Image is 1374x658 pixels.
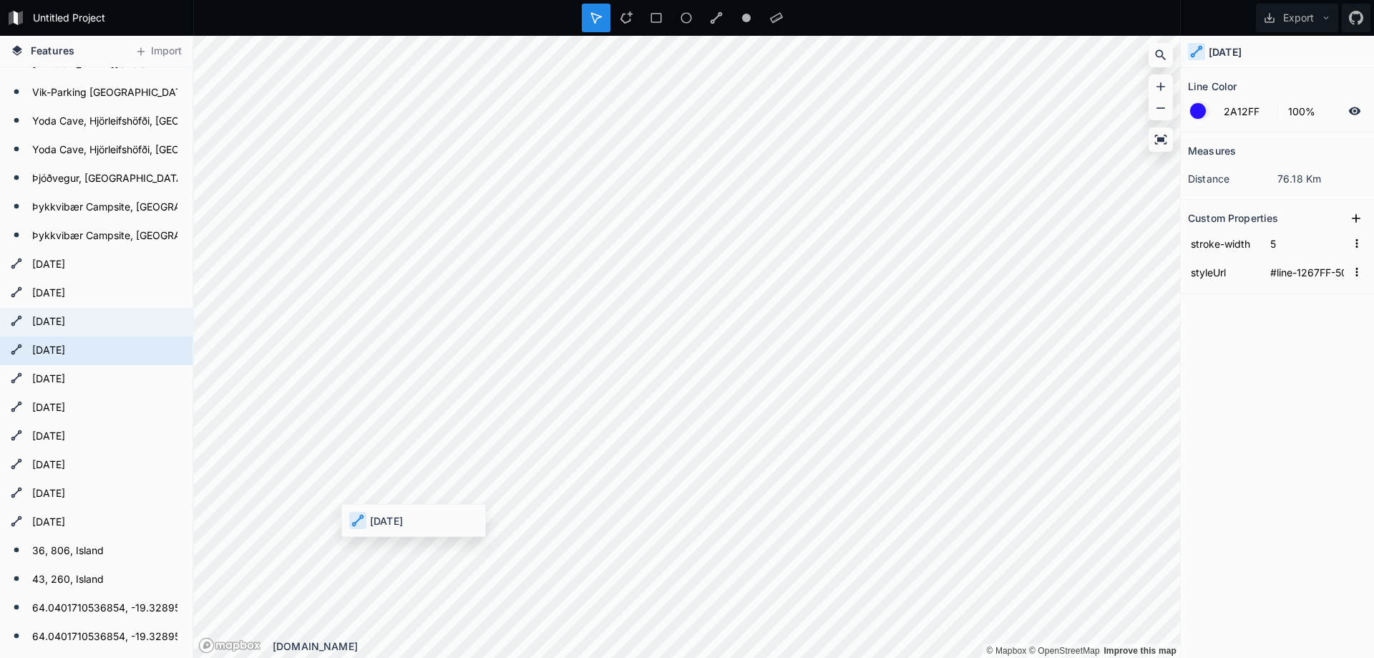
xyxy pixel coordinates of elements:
[1267,233,1347,254] input: Empty
[1209,44,1242,59] h4: [DATE]
[273,639,1180,654] div: [DOMAIN_NAME]
[1103,646,1176,656] a: Map feedback
[1188,261,1260,283] input: Name
[1188,75,1237,97] h2: Line Color
[986,646,1026,656] a: Mapbox
[1188,140,1236,162] h2: Measures
[127,40,189,63] button: Import
[1188,207,1278,229] h2: Custom Properties
[198,637,261,654] a: Mapbox logo
[1256,4,1338,32] button: Export
[1277,171,1367,186] dd: 76.18 Km
[31,43,74,58] span: Features
[1188,171,1277,186] dt: distance
[1267,261,1347,283] input: Empty
[1188,233,1260,254] input: Name
[1029,646,1100,656] a: OpenStreetMap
